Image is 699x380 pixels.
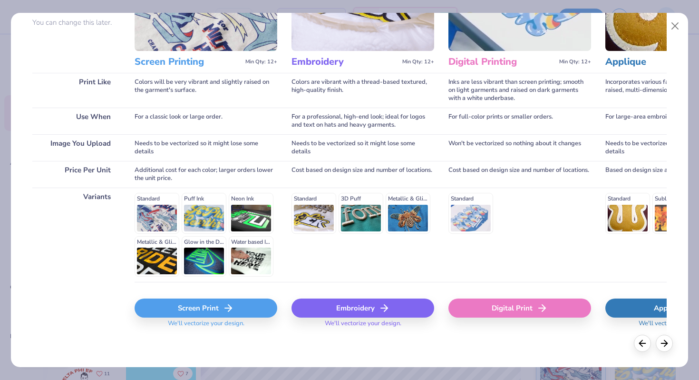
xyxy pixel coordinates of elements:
div: Inks are less vibrant than screen printing; smooth on light garments and raised on dark garments ... [448,73,591,108]
div: Colors are vibrant with a thread-based textured, high-quality finish. [291,73,434,108]
div: Screen Print [135,299,277,318]
span: We'll vectorize your design. [321,320,405,333]
div: For a classic look or large order. [135,108,277,134]
h3: Screen Printing [135,56,242,68]
div: Digital Print [448,299,591,318]
div: Print Like [32,73,120,108]
div: Cost based on design size and number of locations. [448,161,591,188]
div: For full-color prints or smaller orders. [448,108,591,134]
div: Additional cost for each color; larger orders lower the unit price. [135,161,277,188]
h3: Embroidery [291,56,398,68]
div: Variants [32,188,120,282]
div: Colors will be very vibrant and slightly raised on the garment's surface. [135,73,277,108]
div: Price Per Unit [32,161,120,188]
div: Needs to be vectorized so it might lose some details [291,134,434,161]
h3: Digital Printing [448,56,555,68]
div: Use When [32,108,120,134]
div: Won't be vectorized so nothing about it changes [448,134,591,161]
span: Min Qty: 12+ [402,59,434,65]
p: You can change this later. [32,19,120,27]
div: Cost based on design size and number of locations. [291,161,434,188]
div: Image You Upload [32,134,120,161]
span: Min Qty: 12+ [245,59,277,65]
div: Needs to be vectorized so it might lose some details [135,134,277,161]
div: For a professional, high-end look; ideal for logos and text on hats and heavy garments. [291,108,434,134]
span: We'll vectorize your design. [164,320,248,333]
div: Embroidery [291,299,434,318]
